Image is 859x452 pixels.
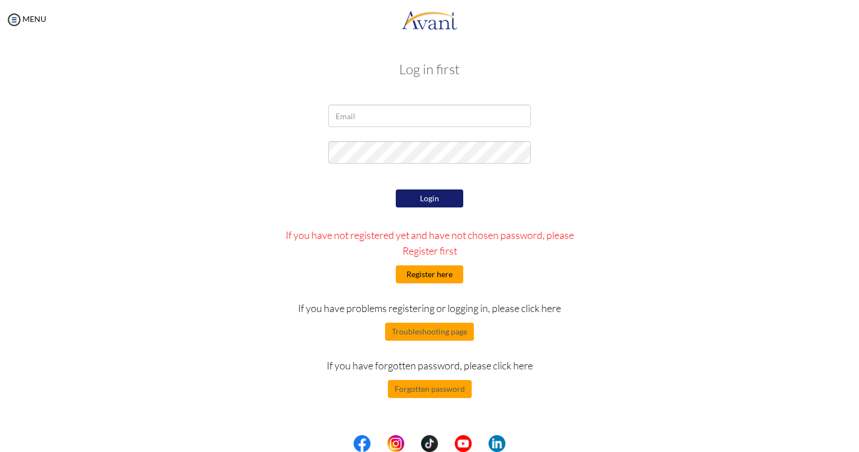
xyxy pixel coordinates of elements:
[274,227,586,259] p: If you have not registered yet and have not chosen password, please Register first
[421,435,438,452] img: tt.png
[274,300,586,316] p: If you have problems registering or logging in, please click here
[388,380,472,398] button: Forgotten password
[387,435,404,452] img: in.png
[385,323,474,341] button: Troubleshooting page
[396,189,463,207] button: Login
[401,3,458,37] img: logo.png
[472,435,489,452] img: blank.png
[274,358,586,373] p: If you have forgotten password, please click here
[438,435,455,452] img: blank.png
[396,265,463,283] button: Register here
[6,14,46,24] a: MENU
[489,435,505,452] img: li.png
[328,105,531,127] input: Email
[370,435,387,452] img: blank.png
[354,435,370,452] img: fb.png
[6,11,22,28] img: icon-menu.png
[109,62,750,76] h3: Log in first
[455,435,472,452] img: yt.png
[404,435,421,452] img: blank.png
